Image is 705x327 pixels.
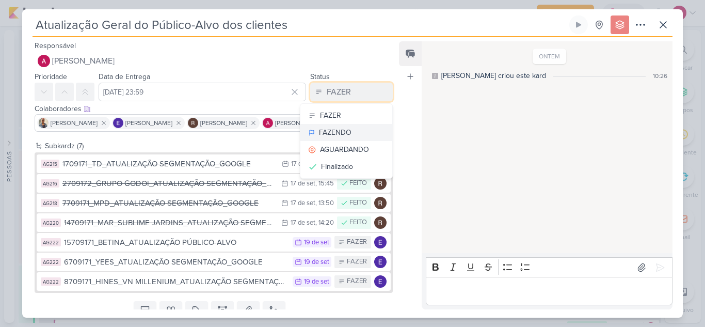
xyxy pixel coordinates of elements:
[291,161,316,167] div: 17 de set
[374,236,387,248] img: Eduardo Quaresma
[347,276,367,287] div: FAZER
[62,197,276,209] div: 7709171_MPD_ATUALIZAÇÃO SEGMENTAÇÃO_GOOGLE
[300,141,392,158] button: AGUARDANDO
[41,199,59,207] div: AG218
[62,178,276,190] div: 2709172_GRUPO GODOI_ATUALIZAÇÃO SEGMENTAÇÃO_GOOGLE
[64,217,276,229] div: 14709171_MAR_SUBLIME JARDINS_ATUALIZAÇÃO SEGMENTAÇÃO_GOOGLE
[41,219,61,227] div: AG220
[304,259,329,266] div: 19 de set
[33,15,567,34] input: Kard Sem Título
[41,277,61,286] div: AG222
[51,118,98,128] span: [PERSON_NAME]
[275,118,322,128] span: [PERSON_NAME]
[64,276,287,288] div: 8709171_HINES_VN MILLENIUM_ATUALIZAÇÃO SEGMENTAÇÃO_GOOGLE
[64,256,287,268] div: 6709171_YEES_ATUALIZAÇÃO SEGMENTAÇÃO_GOOGLE
[41,179,59,188] div: AG216
[374,177,387,190] img: Rafael Dornelles
[125,118,172,128] span: [PERSON_NAME]
[62,158,277,170] div: 1709171_TD_ATUALIZAÇÃO SEGMENTAÇÃO_GOOGLE
[426,257,672,277] div: Editor toolbar
[41,258,61,266] div: AG222
[426,277,672,305] div: Editor editing area: main
[291,180,315,187] div: 17 de set
[37,272,391,291] button: AG222 8709171_HINES_VN MILLENIUM_ATUALIZAÇÃO SEGMENTAÇÃO_GOOGLE 19 de set FAZER
[347,257,367,267] div: FAZER
[37,213,391,232] button: AG220 14709171_MAR_SUBLIME JARDINS_ATUALIZAÇÃO SEGMENTAÇÃO_GOOGLE 17 de set , 14:20 FEITO
[291,220,315,226] div: 17 de set
[320,144,369,155] div: AGUARDANDO
[99,72,150,81] label: Data de Entrega
[319,127,351,138] div: FAZENDO
[349,217,367,228] div: FEITO
[37,154,391,173] button: AG215 1709171_TD_ATUALIZAÇÃO SEGMENTAÇÃO_GOOGLE 17 de set , 14:30 FEITO
[35,41,76,50] label: Responsável
[315,220,334,226] div: , 14:20
[349,178,367,189] div: FEITO
[200,118,247,128] span: [PERSON_NAME]
[441,70,546,81] div: [PERSON_NAME] criou este kard
[304,239,329,246] div: 19 de set
[300,158,392,175] button: FInalizado
[347,237,367,247] div: FAZER
[291,200,315,207] div: 17 de set
[315,180,334,187] div: , 15:45
[320,110,341,121] div: FAZER
[304,278,329,285] div: 19 de set
[374,216,387,229] img: Rafael Dornelles
[374,275,387,288] img: Eduardo Quaresma
[52,55,115,67] span: [PERSON_NAME]
[99,83,306,101] input: Select a date
[38,55,50,67] img: Alessandra Gomes
[263,118,273,128] img: Alessandra Gomes
[37,194,391,212] button: AG218 7709171_MPD_ATUALIZAÇÃO SEGMENTAÇÃO_GOOGLE 17 de set , 13:50 FEITO
[35,103,393,114] div: Colaboradores
[41,160,59,168] div: AG215
[374,197,387,209] img: Rafael Dornelles
[37,174,391,193] button: AG216 2709172_GRUPO GODOI_ATUALIZAÇÃO SEGMENTAÇÃO_GOOGLE 17 de set , 15:45 FEITO
[64,237,287,248] div: 15709171_BETINA_ATUALIZAÇÃO PÚBLICO-ALVO
[321,161,353,172] div: FInalizado
[37,253,391,271] button: AG222 6709171_YEES_ATUALIZAÇÃO SEGMENTAÇÃO_GOOGLE 19 de set FAZER
[653,71,667,81] div: 10:26
[310,72,330,81] label: Status
[45,141,378,151] div: Subkardz (7)
[300,124,392,141] button: FAZENDO
[349,198,367,208] div: FEITO
[38,118,49,128] img: Iara Santos
[327,86,351,98] div: FAZER
[574,21,583,29] div: Ligar relógio
[374,256,387,268] img: Eduardo Quaresma
[188,118,198,128] img: Rafael Dornelles
[41,238,61,246] div: AG222
[113,118,123,128] img: Eduardo Quaresma
[35,72,67,81] label: Prioridade
[310,83,393,101] button: FAZER
[35,52,393,70] button: [PERSON_NAME]
[300,107,392,124] button: FAZER
[37,233,391,252] button: AG222 15709171_BETINA_ATUALIZAÇÃO PÚBLICO-ALVO 19 de set FAZER
[315,200,334,207] div: , 13:50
